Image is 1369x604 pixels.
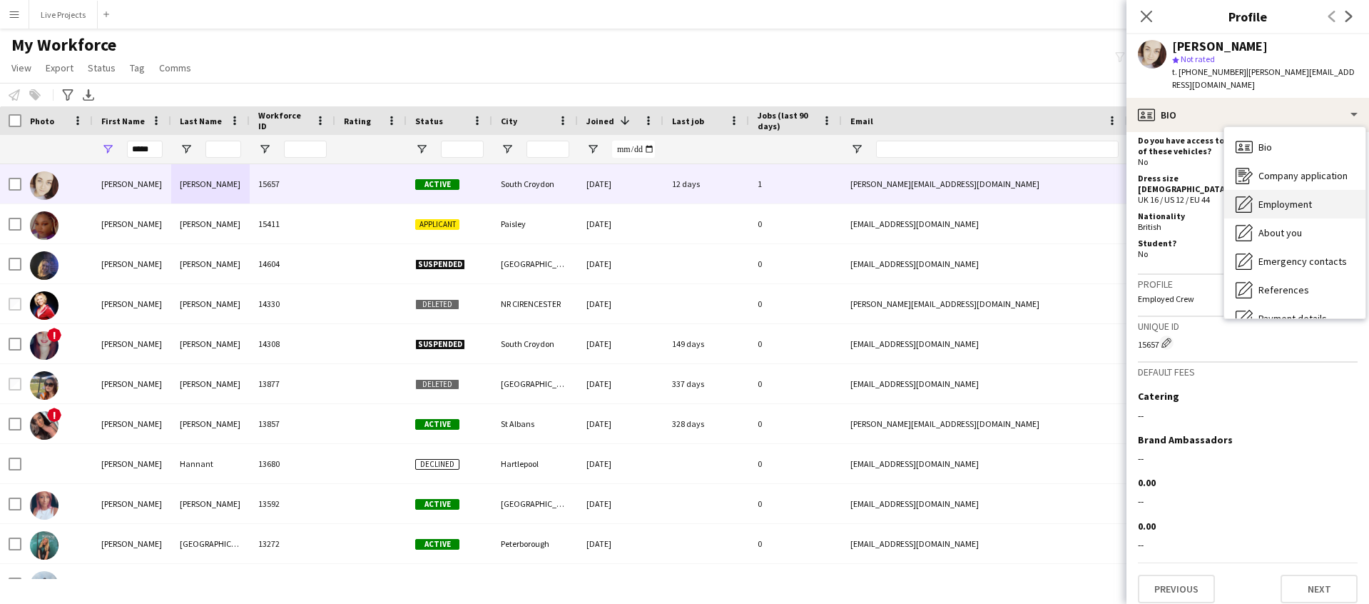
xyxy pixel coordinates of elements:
span: UK 16 / US 12 / EU 44 [1138,194,1210,205]
div: [PERSON_NAME] [171,204,250,243]
div: [EMAIL_ADDRESS][DOMAIN_NAME] [842,484,1127,523]
div: [DATE] [578,404,663,443]
input: Joined Filter Input [612,141,655,158]
span: Email [850,116,873,126]
span: References [1258,283,1309,296]
span: Payment details [1258,312,1327,325]
div: [PERSON_NAME] [93,324,171,363]
span: Tag [130,61,145,74]
span: | [PERSON_NAME][EMAIL_ADDRESS][DOMAIN_NAME] [1172,66,1355,90]
span: About you [1258,226,1302,239]
div: 0 [749,404,842,443]
div: St Albans [492,404,578,443]
span: Company application [1258,169,1348,182]
div: [PERSON_NAME] [171,364,250,403]
div: 337 days [663,364,749,403]
input: First Name Filter Input [127,141,163,158]
div: 328 days [663,404,749,443]
h5: Nationality [1138,211,1242,221]
div: [PERSON_NAME][EMAIL_ADDRESS][DOMAIN_NAME] [842,284,1127,323]
h3: Default fees [1138,366,1358,378]
h5: Student? [1138,238,1242,248]
div: Peterborough [492,524,578,563]
div: [GEOGRAPHIC_DATA] [171,524,250,563]
div: 13857 [250,404,335,443]
div: 12754 [250,564,335,603]
div: Payment details [1224,304,1365,333]
h3: 0.00 [1138,520,1156,533]
input: Email Filter Input [876,141,1119,158]
img: Sarah Jones [30,331,58,360]
span: Export [46,61,73,74]
span: Last Name [180,116,222,126]
span: Deleted [415,299,459,310]
app-action-btn: Advanced filters [59,86,76,104]
span: Workforce ID [258,110,310,131]
div: Emergency contacts [1224,247,1365,276]
span: Active [415,499,459,510]
app-action-btn: Export XLSX [80,86,97,104]
div: [DATE] [578,524,663,563]
button: Open Filter Menu [258,143,271,156]
a: Tag [124,59,151,77]
span: Rating [344,116,371,126]
img: Sarah Lancaster [30,531,58,560]
span: City [501,116,517,126]
div: [PERSON_NAME] [171,324,250,363]
div: Employment [1224,190,1365,218]
span: Active [415,179,459,190]
span: t. [PHONE_NUMBER] [1172,66,1246,77]
a: Comms [153,59,197,77]
span: Comms [159,61,191,74]
div: About you [1224,218,1365,247]
span: Active [415,419,459,430]
div: [PERSON_NAME] [93,524,171,563]
span: ! [47,408,61,422]
div: [DATE] [578,244,663,283]
h3: Unique ID [1138,320,1358,333]
div: [PERSON_NAME] [171,484,250,523]
span: Joined [586,116,614,126]
span: Bio [1258,141,1272,153]
input: Last Name Filter Input [205,141,241,158]
div: 0 [749,524,842,563]
span: Photo [30,116,54,126]
input: Status Filter Input [441,141,484,158]
div: 0 [749,564,842,603]
div: References [1224,276,1365,304]
div: 13592 [250,484,335,523]
div: 14308 [250,324,335,363]
div: [PERSON_NAME] [93,284,171,323]
div: [DATE] [578,204,663,243]
div: [PERSON_NAME] [1172,40,1268,53]
div: 13877 [250,364,335,403]
h3: 0.00 [1138,476,1156,489]
div: Company application [1224,161,1365,190]
img: Sarah Jones [30,491,58,520]
button: Live Projects [29,1,98,29]
div: 0 [749,244,842,283]
div: South Croydon [492,164,578,203]
span: Last job [672,116,704,126]
div: NR CIRENCESTER [492,284,578,323]
button: Next [1281,575,1358,603]
div: [PERSON_NAME] [93,404,171,443]
div: [PERSON_NAME] [93,204,171,243]
span: Employment [1258,198,1312,211]
div: [EMAIL_ADDRESS][DOMAIN_NAME] [842,524,1127,563]
button: Open Filter Menu [415,143,428,156]
div: [PERSON_NAME] [171,164,250,203]
img: Sarah Hart [30,571,58,600]
button: Open Filter Menu [101,143,114,156]
img: Sarah Hannant [30,451,58,480]
button: Open Filter Menu [850,143,863,156]
div: [PERSON_NAME] [93,164,171,203]
img: Sarah Bittles [30,171,58,200]
h3: Profile [1126,7,1369,26]
input: City Filter Input [526,141,569,158]
div: Hannant [171,444,250,483]
div: 0 [749,364,842,403]
div: [DATE] [578,484,663,523]
div: [PERSON_NAME] [171,404,250,443]
button: Previous [1138,575,1215,603]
